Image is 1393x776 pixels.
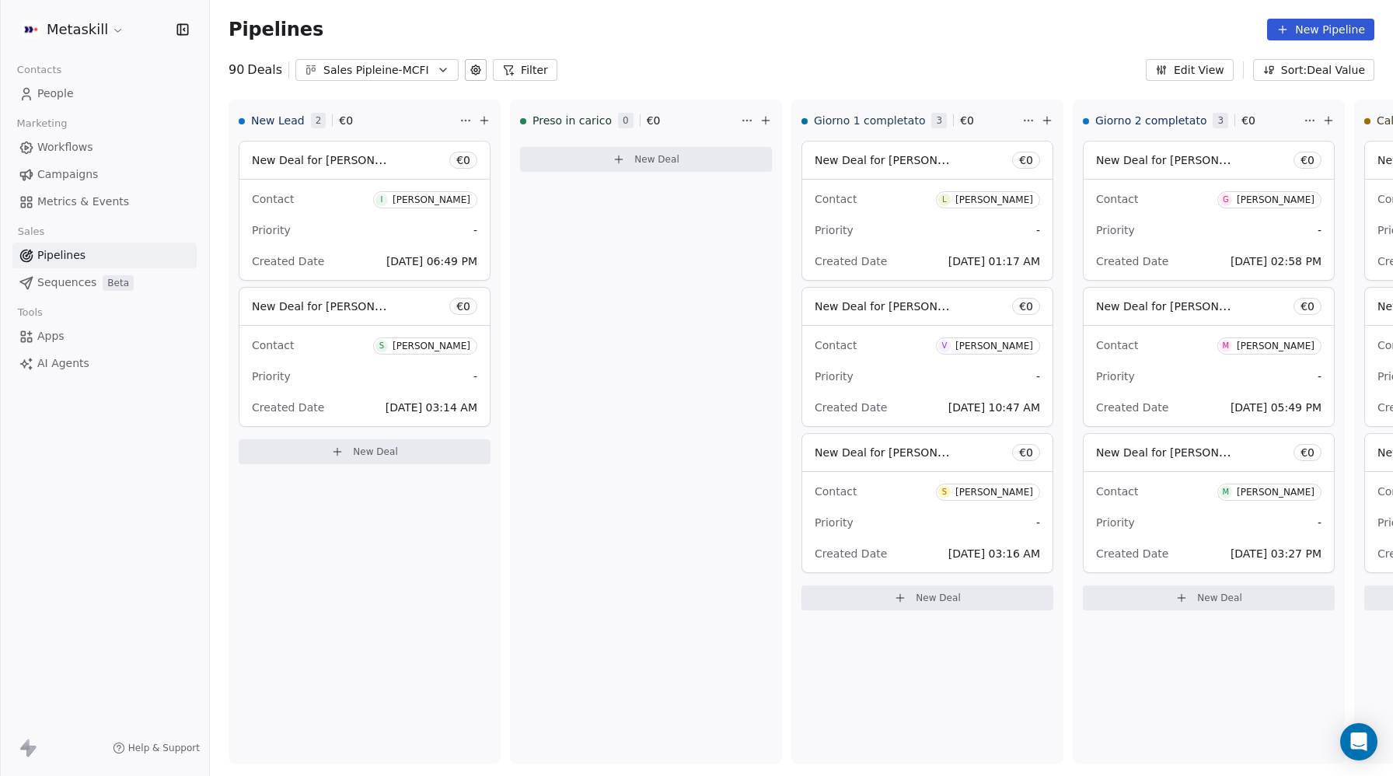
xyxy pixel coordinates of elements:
span: New Deal [916,592,961,604]
span: New Deal for [PERSON_NAME] [252,299,416,313]
span: - [1036,369,1040,384]
div: New Deal for [PERSON_NAME]€0ContactM[PERSON_NAME]Priority-Created Date[DATE] 05:49 PM [1083,287,1335,427]
span: [DATE] 10:47 AM [948,401,1040,414]
span: - [1036,515,1040,530]
span: Contact [1096,193,1138,205]
button: Metaskill [19,16,127,43]
a: Help & Support [113,742,200,754]
span: New Deal [634,153,679,166]
div: Giorno 2 completato3€0 [1083,100,1300,141]
span: Created Date [1096,255,1168,267]
span: Giorno 2 completato [1095,113,1206,128]
div: Giorno 1 completato3€0 [801,100,1019,141]
span: Metaskill [47,19,108,40]
span: 3 [1213,113,1228,128]
span: Help & Support [128,742,200,754]
span: [DATE] 03:14 AM [386,401,477,414]
button: New Pipeline [1267,19,1374,40]
div: [PERSON_NAME] [955,194,1033,205]
button: Sort: Deal Value [1253,59,1374,81]
span: - [473,222,477,238]
span: € 0 [1300,152,1314,168]
a: SequencesBeta [12,270,197,295]
span: € 0 [1300,445,1314,460]
span: € 0 [1019,445,1033,460]
div: I [380,194,382,206]
a: Apps [12,323,197,349]
span: AI Agents [37,355,89,372]
span: Priority [1096,224,1135,236]
span: - [1318,515,1321,530]
div: Preso in carico0€0 [520,100,738,141]
span: [DATE] 01:17 AM [948,255,1040,267]
span: Priority [1096,516,1135,529]
button: New Deal [801,585,1053,610]
button: New Deal [239,439,491,464]
span: Marketing [10,112,74,135]
span: Metrics & Events [37,194,129,210]
span: Contact [252,339,294,351]
span: Contact [815,193,857,205]
span: Contact [252,193,294,205]
span: Preso in carico [532,113,612,128]
span: € 0 [647,113,661,128]
div: New Deal for [PERSON_NAME]€0ContactS[PERSON_NAME]Priority-Created Date[DATE] 03:14 AM [239,287,491,427]
div: [PERSON_NAME] [393,194,470,205]
div: 90 [229,61,282,79]
span: Priority [815,224,854,236]
a: AI Agents [12,351,197,376]
span: Created Date [815,255,887,267]
div: [PERSON_NAME] [1237,487,1314,498]
div: S [942,486,947,498]
span: Workflows [37,139,93,156]
span: Priority [252,370,291,383]
span: New Deal for [PERSON_NAME] [252,152,416,167]
span: 2 [311,113,326,128]
span: € 0 [456,299,470,314]
span: New Deal for [PERSON_NAME] [1096,152,1260,167]
div: New Lead2€0 [239,100,456,141]
span: Sequences [37,274,96,291]
span: - [1318,222,1321,238]
div: [PERSON_NAME] [1237,194,1314,205]
span: Created Date [1096,547,1168,560]
span: Created Date [815,401,887,414]
div: Open Intercom Messenger [1340,723,1377,760]
a: Workflows [12,135,197,160]
span: Giorno 1 completato [814,113,925,128]
span: € 0 [960,113,974,128]
span: Contact [815,339,857,351]
span: € 0 [339,113,353,128]
span: New Deal for [PERSON_NAME] [815,152,979,167]
span: € 0 [1300,299,1314,314]
span: Created Date [252,255,324,267]
div: G [1223,194,1229,206]
span: [DATE] 03:16 AM [948,547,1040,560]
div: M [1223,340,1230,352]
span: Created Date [252,401,324,414]
div: New Deal for [PERSON_NAME]€0ContactV[PERSON_NAME]Priority-Created Date[DATE] 10:47 AM [801,287,1053,427]
span: - [1036,222,1040,238]
span: People [37,86,74,102]
div: Sales Pipleine-MCFI [323,62,431,79]
a: People [12,81,197,107]
span: Created Date [815,547,887,560]
span: Apps [37,328,65,344]
span: - [473,369,477,384]
a: Campaigns [12,162,197,187]
div: V [941,340,947,352]
span: Sales [11,220,51,243]
span: Contact [1096,339,1138,351]
span: Pipelines [229,19,323,40]
span: Priority [815,370,854,383]
span: [DATE] 02:58 PM [1231,255,1321,267]
span: - [1318,369,1321,384]
span: [DATE] 06:49 PM [386,255,477,267]
div: New Deal for [PERSON_NAME]€0ContactG[PERSON_NAME]Priority-Created Date[DATE] 02:58 PM [1083,141,1335,281]
span: New Deal for [PERSON_NAME] [815,299,979,313]
div: New Deal for [PERSON_NAME]€0ContactI[PERSON_NAME]Priority-Created Date[DATE] 06:49 PM [239,141,491,281]
span: € 0 [1019,152,1033,168]
div: New Deal for [PERSON_NAME]€0ContactS[PERSON_NAME]Priority-Created Date[DATE] 03:16 AM [801,433,1053,573]
span: Contacts [10,58,68,82]
span: New Deal [353,446,398,458]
